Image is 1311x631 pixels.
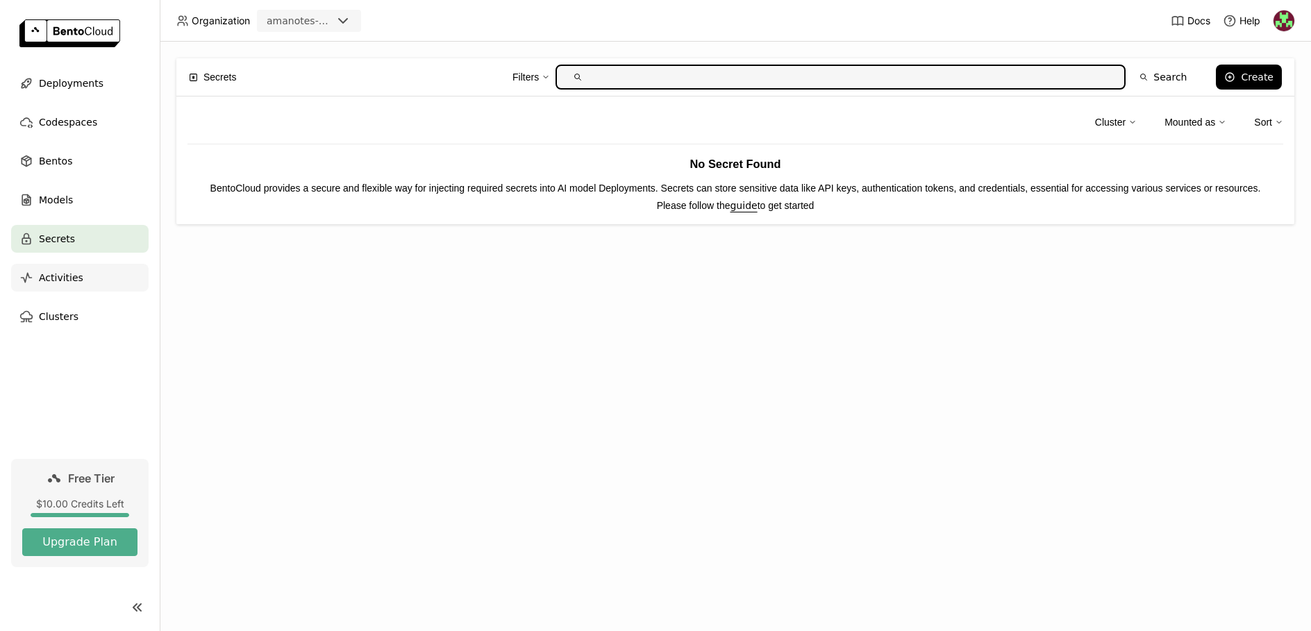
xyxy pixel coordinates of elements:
[1095,115,1126,130] div: Cluster
[11,264,149,292] a: Activities
[11,69,149,97] a: Deployments
[192,15,250,27] span: Organization
[39,269,83,286] span: Activities
[1239,15,1260,27] span: Help
[730,200,757,211] a: guide
[267,14,332,28] div: amanotes-tech-ta
[11,147,149,175] a: Bentos
[187,198,1283,213] p: Please follow the to get started
[1164,115,1215,130] div: Mounted as
[1254,108,1283,137] div: Sort
[39,192,73,208] span: Models
[1254,115,1272,130] div: Sort
[1216,65,1282,90] button: Create
[11,225,149,253] a: Secrets
[1241,71,1274,83] div: Create
[22,528,137,556] button: Upgrade Plan
[1171,14,1210,28] a: Docs
[39,230,75,247] span: Secrets
[1095,108,1137,137] div: Cluster
[39,308,78,325] span: Clusters
[19,19,120,47] img: logo
[1223,14,1260,28] div: Help
[39,75,103,92] span: Deployments
[1131,65,1195,90] button: Search
[512,62,550,92] div: Filters
[187,155,1283,174] h3: No Secret Found
[11,186,149,214] a: Models
[11,459,149,567] a: Free Tier$10.00 Credits LeftUpgrade Plan
[1164,108,1226,137] div: Mounted as
[39,153,72,169] span: Bentos
[512,69,539,85] div: Filters
[11,108,149,136] a: Codespaces
[1187,15,1210,27] span: Docs
[333,15,335,28] input: Selected amanotes-tech-ta.
[203,69,236,85] span: Secrets
[39,114,97,131] span: Codespaces
[68,471,115,485] span: Free Tier
[11,303,149,330] a: Clusters
[1274,10,1294,31] img: Hai Do
[22,498,137,510] div: $10.00 Credits Left
[187,180,1283,196] p: BentoCloud provides a secure and flexible way for injecting required secrets into AI model Deploy...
